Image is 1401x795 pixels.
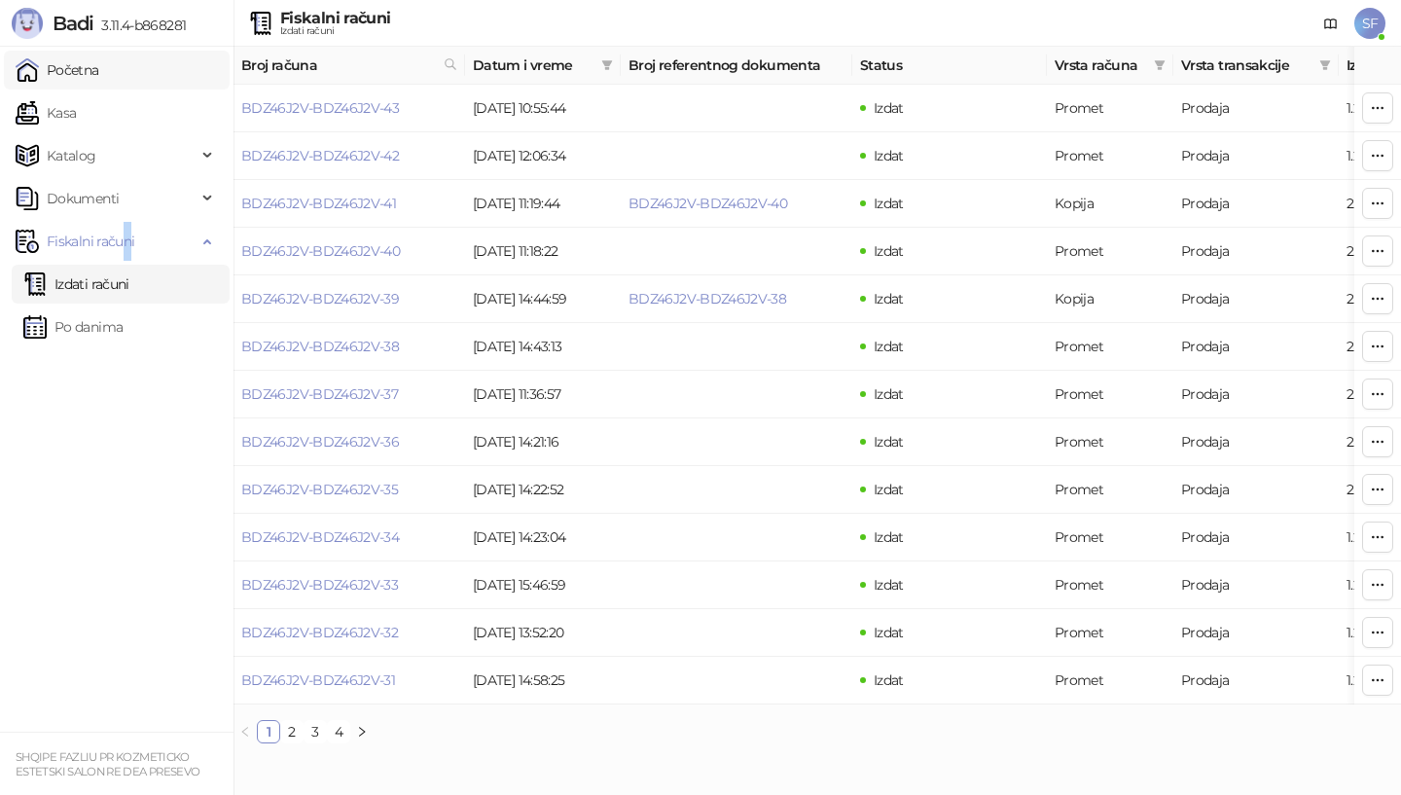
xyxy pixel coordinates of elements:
[874,385,904,403] span: Izdat
[305,721,326,742] a: 3
[258,721,279,742] a: 1
[597,51,617,80] span: filter
[233,657,465,705] td: BDZ46J2V-BDZ46J2V-31
[465,609,621,657] td: [DATE] 13:52:20
[874,242,904,260] span: Izdat
[241,338,399,355] a: BDZ46J2V-BDZ46J2V-38
[465,132,621,180] td: [DATE] 12:06:34
[465,85,621,132] td: [DATE] 10:55:44
[1173,609,1339,657] td: Prodaja
[1047,657,1173,705] td: Promet
[1150,51,1169,80] span: filter
[1047,132,1173,180] td: Promet
[465,323,621,371] td: [DATE] 14:43:13
[241,385,398,403] a: BDZ46J2V-BDZ46J2V-37
[1173,275,1339,323] td: Prodaja
[1047,228,1173,275] td: Promet
[257,720,280,743] li: 1
[233,514,465,561] td: BDZ46J2V-BDZ46J2V-34
[241,481,398,498] a: BDZ46J2V-BDZ46J2V-35
[328,721,349,742] a: 4
[874,671,904,689] span: Izdat
[465,275,621,323] td: [DATE] 14:44:59
[465,228,621,275] td: [DATE] 11:18:22
[1173,466,1339,514] td: Prodaja
[241,54,436,76] span: Broj računa
[53,12,93,35] span: Badi
[47,222,134,261] span: Fiskalni računi
[241,242,400,260] a: BDZ46J2V-BDZ46J2V-40
[629,195,787,212] a: BDZ46J2V-BDZ46J2V-40
[241,624,398,641] a: BDZ46J2V-BDZ46J2V-32
[93,17,186,34] span: 3.11.4-b868281
[233,466,465,514] td: BDZ46J2V-BDZ46J2V-35
[241,99,399,117] a: BDZ46J2V-BDZ46J2V-43
[874,195,904,212] span: Izdat
[233,132,465,180] td: BDZ46J2V-BDZ46J2V-42
[1047,323,1173,371] td: Promet
[1173,132,1339,180] td: Prodaja
[47,136,96,175] span: Katalog
[1173,371,1339,418] td: Prodaja
[1055,54,1146,76] span: Vrsta računa
[233,609,465,657] td: BDZ46J2V-BDZ46J2V-32
[1047,180,1173,228] td: Kopija
[874,481,904,498] span: Izdat
[1173,180,1339,228] td: Prodaja
[280,11,390,26] div: Fiskalni računi
[1181,54,1311,76] span: Vrsta transakcije
[1047,514,1173,561] td: Promet
[1173,418,1339,466] td: Prodaja
[233,720,257,743] button: left
[23,307,123,346] a: Po danima
[1047,466,1173,514] td: Promet
[239,726,251,738] span: left
[1319,59,1331,71] span: filter
[356,726,368,738] span: right
[241,528,399,546] a: BDZ46J2V-BDZ46J2V-34
[16,51,99,90] a: Početna
[233,323,465,371] td: BDZ46J2V-BDZ46J2V-38
[874,147,904,164] span: Izdat
[350,720,374,743] button: right
[1047,47,1173,85] th: Vrsta računa
[16,750,199,778] small: SHQIPE FAZLIU PR KOZMETICKO ESTETSKI SALON RE DEA PRESEVO
[465,657,621,705] td: [DATE] 14:58:25
[241,290,399,307] a: BDZ46J2V-BDZ46J2V-39
[23,265,129,304] a: Izdati računi
[280,26,390,36] div: Izdati računi
[241,147,399,164] a: BDZ46J2V-BDZ46J2V-42
[465,180,621,228] td: [DATE] 11:19:44
[233,720,257,743] li: Prethodna strana
[1154,59,1166,71] span: filter
[350,720,374,743] li: Sledeća strana
[874,528,904,546] span: Izdat
[621,47,852,85] th: Broj referentnog dokumenta
[1173,561,1339,609] td: Prodaja
[874,624,904,641] span: Izdat
[1047,85,1173,132] td: Promet
[233,180,465,228] td: BDZ46J2V-BDZ46J2V-41
[629,290,786,307] a: BDZ46J2V-BDZ46J2V-38
[47,179,119,218] span: Dokumenti
[1173,85,1339,132] td: Prodaja
[1315,51,1335,80] span: filter
[1173,47,1339,85] th: Vrsta transakcije
[1173,228,1339,275] td: Prodaja
[1047,609,1173,657] td: Promet
[233,228,465,275] td: BDZ46J2V-BDZ46J2V-40
[874,99,904,117] span: Izdat
[874,433,904,451] span: Izdat
[233,418,465,466] td: BDZ46J2V-BDZ46J2V-36
[1047,275,1173,323] td: Kopija
[233,371,465,418] td: BDZ46J2V-BDZ46J2V-37
[233,85,465,132] td: BDZ46J2V-BDZ46J2V-43
[1047,561,1173,609] td: Promet
[280,720,304,743] li: 2
[1047,371,1173,418] td: Promet
[852,47,1047,85] th: Status
[327,720,350,743] li: 4
[1173,323,1339,371] td: Prodaja
[473,54,593,76] span: Datum i vreme
[465,371,621,418] td: [DATE] 11:36:57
